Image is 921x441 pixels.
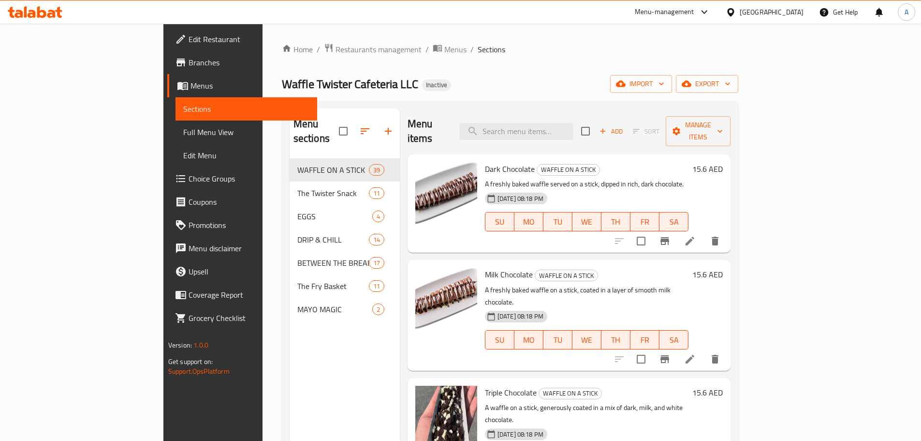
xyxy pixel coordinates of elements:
div: EGGS4 [290,205,400,228]
button: MO [514,330,543,350]
span: WAFFLE ON A STICK [537,164,599,175]
p: A freshly baked waffle on a stick, coated in a layer of smooth milk chocolate. [485,284,688,308]
div: items [369,234,384,245]
div: items [372,211,384,222]
button: TU [543,330,572,350]
span: Menus [444,44,467,55]
button: SA [659,212,688,231]
img: Dark Chocolate [415,162,477,224]
span: Menus [190,80,309,91]
button: delete [703,229,727,253]
span: SA [663,215,685,229]
a: Edit menu item [684,235,696,247]
span: Select section first [627,124,666,139]
img: Milk Chocolate [415,268,477,330]
span: DRIP & CHILL [297,234,369,245]
span: WAFFLE ON A STICK [535,270,598,281]
li: / [425,44,429,55]
span: Select to update [631,231,651,251]
a: Sections [175,97,317,121]
div: MAYO MAGIC2 [290,298,400,321]
div: items [369,280,384,292]
span: Manage items [673,119,723,143]
span: import [618,78,664,90]
span: MO [518,333,540,347]
li: / [470,44,474,55]
a: Menus [433,43,467,56]
span: TH [605,215,627,229]
span: Dark Chocolate [485,162,535,176]
span: MAYO MAGIC [297,304,372,315]
div: Menu-management [635,6,694,18]
span: Select to update [631,349,651,369]
span: Menu disclaimer [189,243,309,254]
span: WAFFLE ON A STICK [539,388,601,399]
a: Menu disclaimer [167,237,317,260]
button: export [676,75,738,93]
div: items [369,187,384,199]
a: Choice Groups [167,167,317,190]
span: Add [598,126,624,137]
a: Restaurants management [324,43,422,56]
span: Add item [596,124,627,139]
span: The Twister Snack [297,187,369,199]
span: [DATE] 08:18 PM [494,312,547,321]
button: Branch-specific-item [653,348,676,371]
a: Upsell [167,260,317,283]
h6: 15.6 AED [692,162,723,176]
span: SA [663,333,685,347]
button: MO [514,212,543,231]
a: Coupons [167,190,317,213]
span: Upsell [189,266,309,277]
div: [GEOGRAPHIC_DATA] [740,7,804,17]
h6: 15.6 AED [692,268,723,281]
span: EGGS [297,211,372,222]
input: search [459,123,573,140]
button: delete [703,348,727,371]
li: / [317,44,320,55]
span: 2 [373,305,384,314]
a: Full Menu View [175,121,317,144]
div: The Fry Basket [297,280,369,292]
span: Restaurants management [336,44,422,55]
span: 17 [369,259,384,268]
span: SU [489,215,511,229]
button: SA [659,330,688,350]
a: Branches [167,51,317,74]
span: A [905,7,908,17]
span: [DATE] 08:18 PM [494,194,547,203]
span: Branches [189,57,309,68]
span: BETWEEN THE BREADS [297,257,369,269]
span: TU [547,215,569,229]
nav: breadcrumb [282,43,738,56]
span: Sections [478,44,505,55]
p: A waffle on a stick, generously coated in a mix of dark, milk, and white chocolate. [485,402,688,426]
span: Edit Menu [183,150,309,161]
span: WE [576,333,598,347]
span: FR [634,333,656,347]
span: TU [547,333,569,347]
span: Choice Groups [189,173,309,184]
a: Grocery Checklist [167,306,317,330]
span: 39 [369,166,384,175]
button: TU [543,212,572,231]
button: SU [485,212,514,231]
a: Coverage Report [167,283,317,306]
a: Support.OpsPlatform [168,365,230,378]
button: Manage items [666,116,731,146]
span: WE [576,215,598,229]
span: MO [518,215,540,229]
div: items [369,164,384,176]
div: Inactive [422,79,451,91]
span: [DATE] 08:18 PM [494,430,547,439]
button: WE [572,330,601,350]
span: Waffle Twister Cafeteria LLC [282,73,418,95]
button: FR [630,212,659,231]
span: SU [489,333,511,347]
div: WAFFLE ON A STICK39 [290,158,400,182]
a: Edit Restaurant [167,28,317,51]
a: Promotions [167,213,317,237]
span: FR [634,215,656,229]
button: SU [485,330,514,350]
